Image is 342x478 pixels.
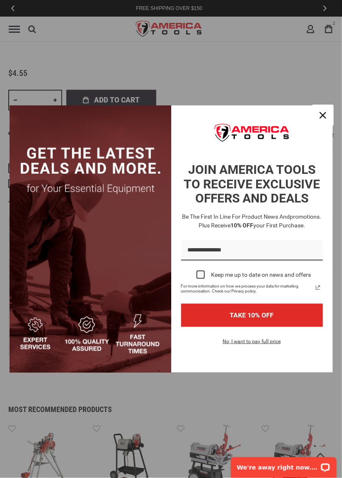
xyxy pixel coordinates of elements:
button: TAKE 10% OFF [181,304,323,327]
strong: JOIN AMERICA TOOLS TO RECEIVE EXCLUSIVE OFFERS AND DEALS [184,162,320,205]
strong: 10% OFF [230,222,253,229]
h3: Be the first in line for product news and [179,212,325,230]
button: No, I want to pay full price [216,337,288,351]
button: Close [313,105,333,125]
span: For more information on how we process your data for marketing communication. Check our Privacy p... [181,284,313,294]
svg: link icon [313,283,323,293]
a: Read our Privacy Policy [313,283,323,293]
span: promotions. Plus receive your first purchase. [199,213,322,229]
iframe: LiveChat chat widget [226,452,342,478]
svg: close icon [320,112,326,119]
div: Keep me up to date on news and offers [211,271,311,278]
input: Email field [181,240,323,261]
